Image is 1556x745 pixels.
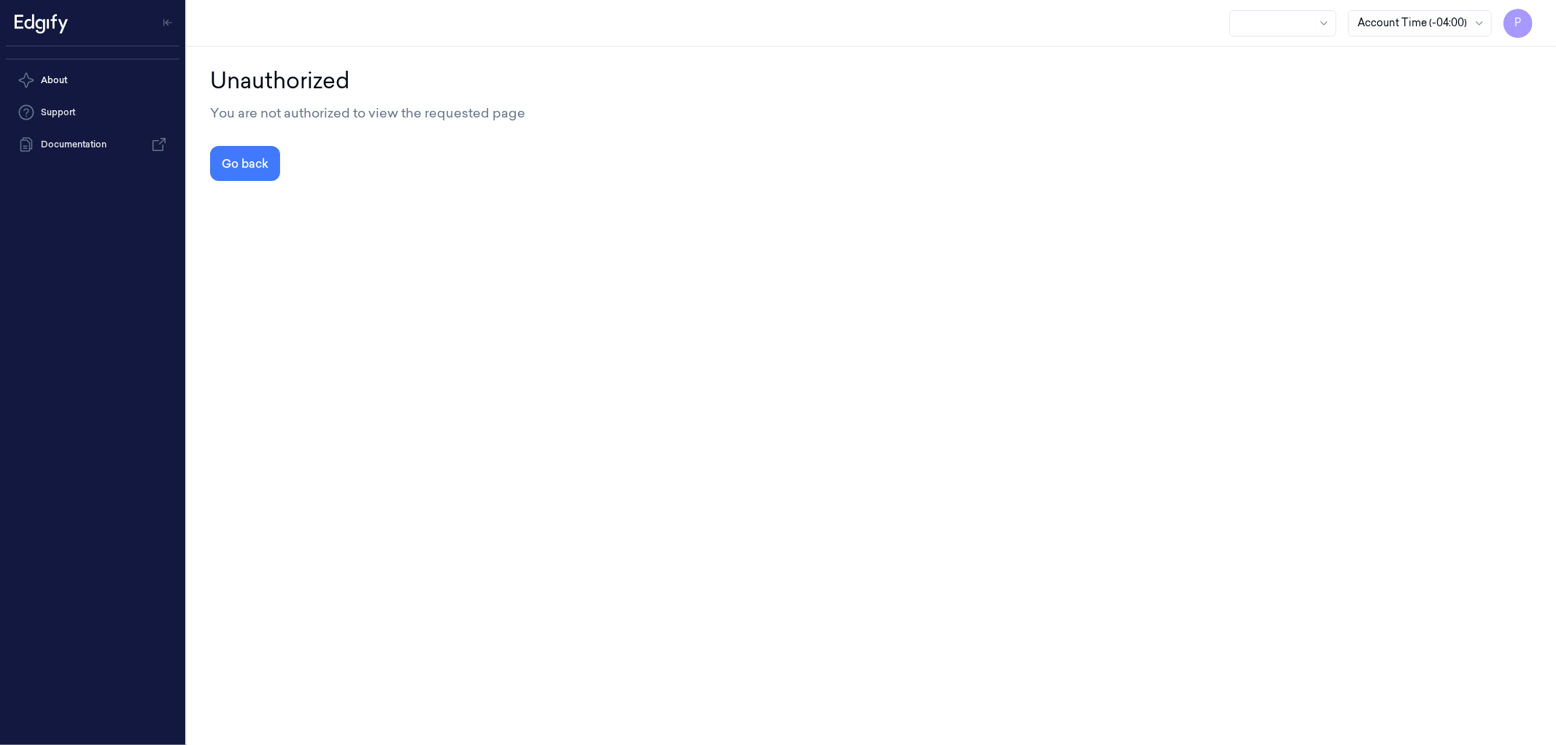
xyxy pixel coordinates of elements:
button: Toggle Navigation [156,11,179,34]
a: Documentation [6,130,179,159]
a: Support [6,98,179,127]
div: Unauthorized [210,64,1533,97]
button: P [1503,9,1533,38]
button: About [6,66,179,95]
div: You are not authorized to view the requested page [210,103,1533,123]
button: Go back [210,146,280,181]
